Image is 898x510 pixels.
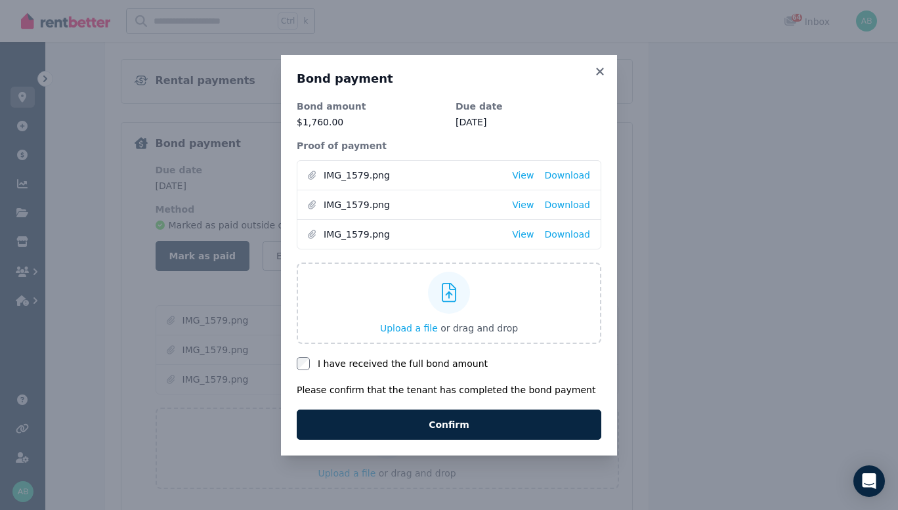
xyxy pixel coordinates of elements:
button: Confirm [297,410,601,440]
p: Please confirm that the tenant has completed the bond payment [297,383,601,396]
button: Upload a file or drag and drop [380,322,518,335]
dt: Due date [456,100,601,113]
a: Download [544,228,590,241]
span: IMG_1579.png [324,198,502,211]
p: $1,760.00 [297,116,442,129]
a: Download [544,169,590,182]
label: I have received the full bond amount [318,357,488,370]
dd: [DATE] [456,116,601,129]
a: View [512,169,534,182]
span: Upload a file [380,323,438,333]
h3: Bond payment [297,71,601,87]
span: or drag and drop [440,323,518,333]
a: Download [544,198,590,211]
dt: Bond amount [297,100,442,113]
dt: Proof of payment [297,139,601,152]
div: Open Intercom Messenger [853,465,885,497]
span: IMG_1579.png [324,169,502,182]
a: View [512,198,534,211]
span: IMG_1579.png [324,228,502,241]
a: View [512,228,534,241]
